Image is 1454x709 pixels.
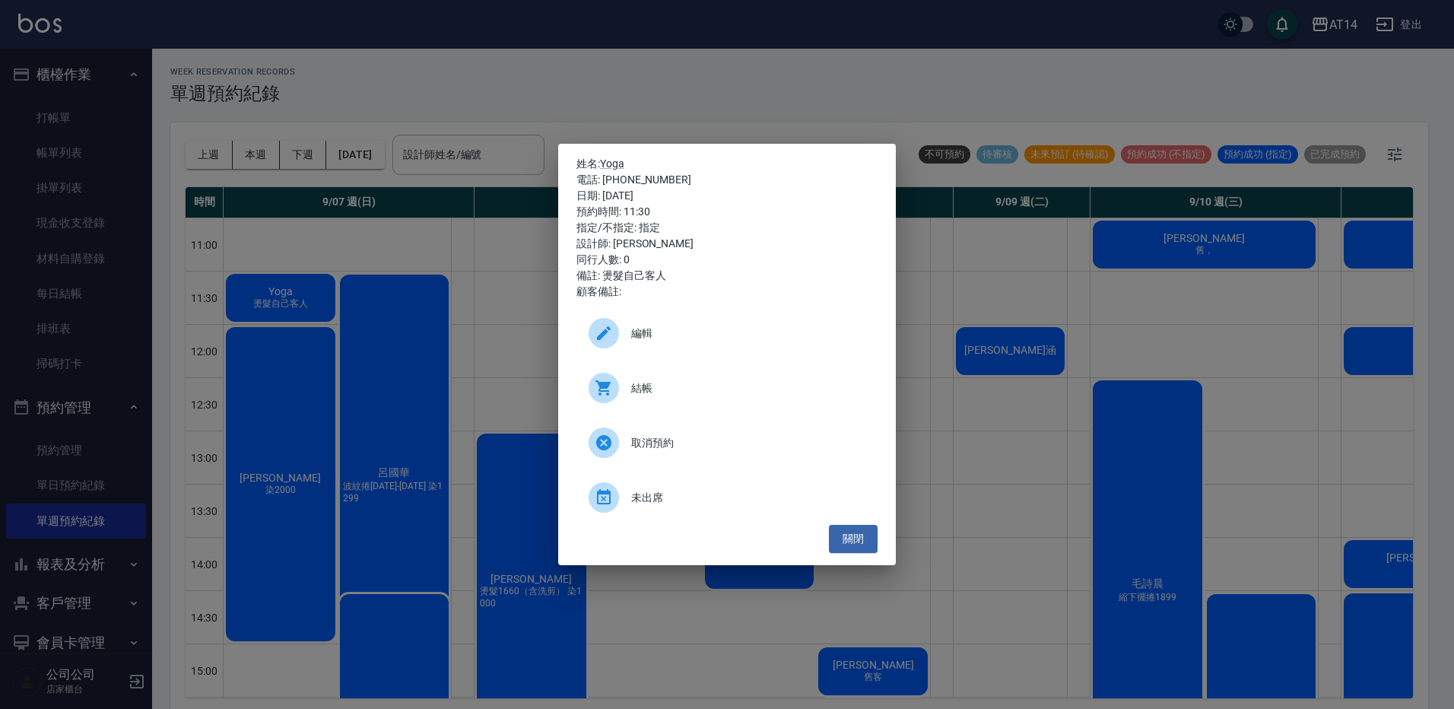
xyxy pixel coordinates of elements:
div: 設計師: [PERSON_NAME] [576,236,878,252]
div: 顧客備註: [576,284,878,300]
div: 編輯 [576,312,878,354]
a: 編輯 [576,312,878,367]
a: Yoga [600,157,624,170]
a: 結帳 [576,367,878,421]
div: 備註: 燙髮自己客人 [576,268,878,284]
button: 關閉 [829,525,878,553]
div: 電話: [PHONE_NUMBER] [576,172,878,188]
div: 日期: [DATE] [576,188,878,204]
div: 預約時間: 11:30 [576,204,878,220]
span: 編輯 [631,326,865,342]
div: 未出席 [576,476,878,519]
span: 未出席 [631,490,865,506]
div: 指定/不指定: 指定 [576,220,878,236]
span: 取消預約 [631,435,865,451]
div: 同行人數: 0 [576,252,878,268]
div: 取消預約 [576,421,878,464]
div: 結帳 [576,367,878,409]
p: 姓名: [576,156,878,172]
span: 結帳 [631,380,865,396]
